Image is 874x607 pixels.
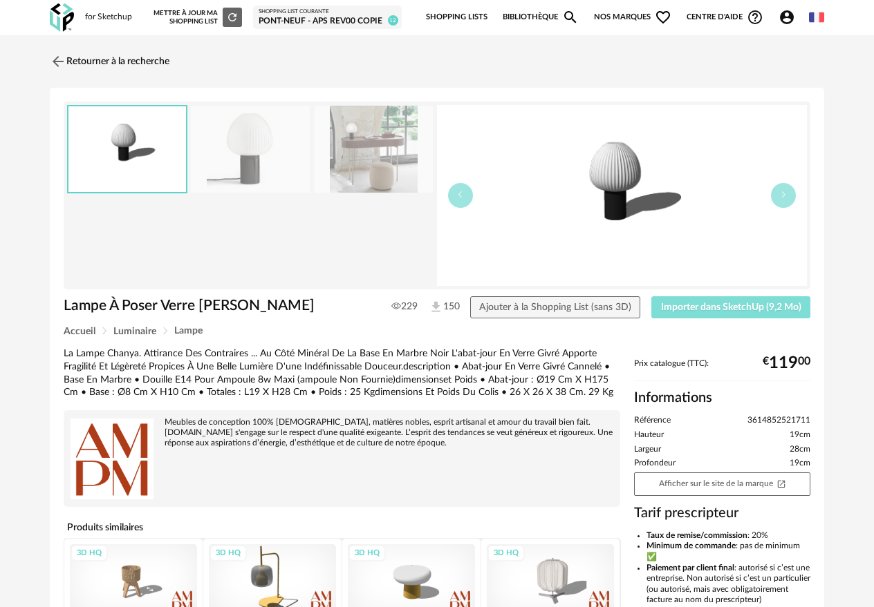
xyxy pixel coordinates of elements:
span: Ajouter à la Shopping List (sans 3D) [479,302,631,312]
div: Shopping List courante [259,8,396,15]
img: fr [809,10,824,25]
span: Refresh icon [226,14,239,21]
img: thumbnail.png [437,105,807,286]
span: 12 [388,15,398,26]
div: La Lampe Chanya. Attirance Des Contraires ... Au Côté Minéral De La Base En Marbre Noir L'abat-jo... [64,347,620,400]
h2: Informations [634,389,810,407]
h3: Tarif prescripteur [634,504,810,522]
span: Magnify icon [562,9,579,26]
img: 08a4255081ba3cf78edca1fa91fbe220.jpg [191,106,310,193]
span: 19cm [790,430,810,441]
li: : autorisé si c’est une entreprise. Non autorisé si c’est un particulier (ou autorisé, mais avec ... [647,563,810,606]
span: Help Circle Outline icon [747,9,763,26]
a: BibliothèqueMagnify icon [503,3,579,32]
span: Open In New icon [777,479,786,488]
a: Shopping Lists [426,3,487,32]
div: 3D HQ [487,545,525,562]
span: Account Circle icon [779,9,801,26]
span: Profondeur [634,458,676,469]
li: : pas de minimum ✅ [647,541,810,562]
span: Lampe [174,326,203,336]
div: 3D HQ [348,545,386,562]
div: 3D HQ [210,545,247,562]
span: Référence [634,415,671,426]
span: 150 [429,300,446,314]
span: Hauteur [634,430,664,441]
a: Afficher sur le site de la marqueOpen In New icon [634,472,810,496]
button: Ajouter à la Shopping List (sans 3D) [470,296,641,318]
span: 28cm [790,444,810,455]
span: Accueil [64,327,95,336]
b: Taux de remise/commission [647,531,747,539]
div: for Sketchup [85,12,132,23]
span: Account Circle icon [779,9,795,26]
div: 3D HQ [71,545,108,562]
span: Centre d'aideHelp Circle Outline icon [687,9,763,26]
span: 19cm [790,458,810,469]
span: 119 [769,358,798,368]
span: Luminaire [113,327,156,336]
span: 3614852521711 [747,415,810,426]
a: Shopping List courante Pont-Neuf - APS Rev00 copie 12 [259,8,396,26]
span: Largeur [634,444,661,455]
div: Breadcrumb [64,326,810,336]
div: Mettre à jour ma Shopping List [154,8,242,27]
button: Importer dans SketchUp (9,2 Mo) [651,296,810,318]
span: Nos marques [594,3,671,32]
b: Minimum de commande [647,541,736,550]
div: Prix catalogue (TTC): [634,358,810,381]
span: Heart Outline icon [655,9,671,26]
h1: Lampe À Poser Verre [PERSON_NAME] [64,296,366,315]
img: OXP [50,3,74,32]
img: svg+xml;base64,PHN2ZyB3aWR0aD0iMjQiIGhlaWdodD0iMjQiIHZpZXdCb3g9IjAgMCAyNCAyNCIgZmlsbD0ibm9uZSIgeG... [50,53,66,70]
div: Meubles de conception 100% [DEMOGRAPHIC_DATA], matières nobles, esprit artisanal et amour du trav... [71,417,613,448]
div: Pont-Neuf - APS Rev00 copie [259,16,396,27]
span: Importer dans SketchUp (9,2 Mo) [661,302,801,312]
b: Paiement par client final [647,563,734,572]
img: Téléchargements [429,300,443,314]
span: 229 [391,300,418,313]
img: brand logo [71,417,154,500]
img: thumbnail.png [68,106,186,193]
h4: Produits similaires [64,518,620,537]
a: Retourner à la recherche [50,46,169,77]
li: : 20% [647,530,810,541]
img: 52325d7d707485275d854052b9074164.jpg [315,106,434,193]
div: € 00 [763,358,810,368]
